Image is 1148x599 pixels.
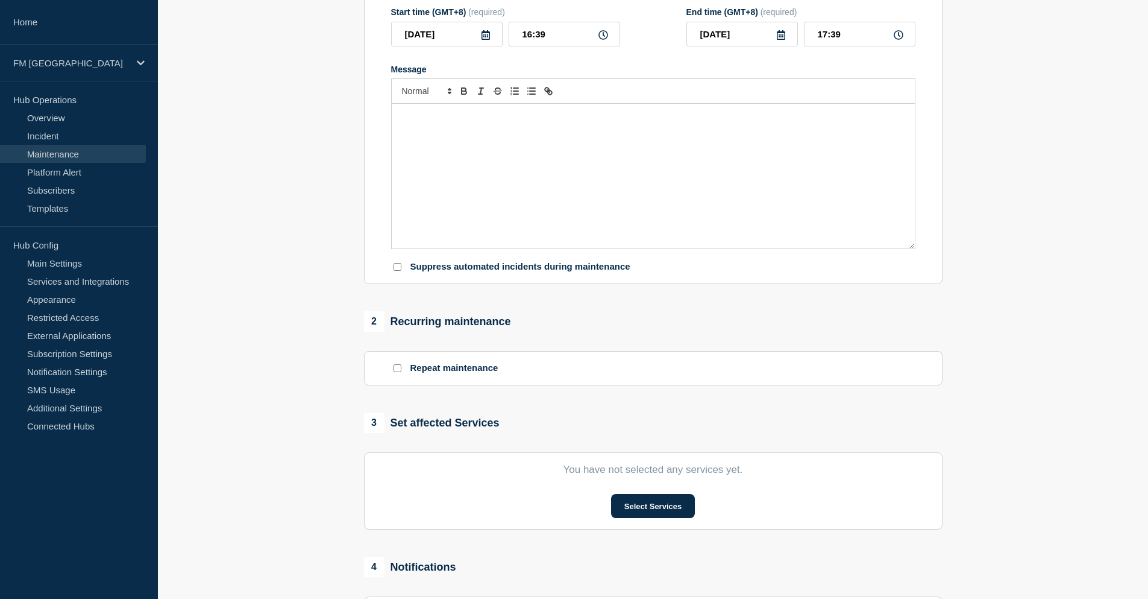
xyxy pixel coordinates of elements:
div: Notifications [364,557,456,577]
button: Toggle ordered list [506,84,523,98]
input: HH:MM [509,22,620,46]
div: Message [392,104,915,249]
p: Repeat maintenance [410,363,498,374]
p: Suppress automated incidents during maintenance [410,261,630,273]
button: Toggle italic text [472,84,489,98]
input: YYYY-MM-DD [391,22,503,46]
div: End time (GMT+8) [686,7,915,17]
p: You have not selected any services yet. [391,464,915,476]
input: Suppress automated incidents during maintenance [394,263,401,271]
div: Recurring maintenance [364,311,511,332]
button: Toggle bulleted list [523,84,540,98]
div: Set affected Services [364,413,500,433]
input: Repeat maintenance [394,364,401,372]
button: Toggle link [540,84,557,98]
div: Message [391,65,915,74]
button: Select Services [611,494,695,518]
span: (required) [761,7,797,17]
button: Toggle strikethrough text [489,84,506,98]
input: YYYY-MM-DD [686,22,798,46]
span: 4 [364,557,384,577]
span: 3 [364,413,384,433]
input: HH:MM [804,22,915,46]
div: Start time (GMT+8) [391,7,620,17]
span: Font size [397,84,456,98]
button: Toggle bold text [456,84,472,98]
p: FM [GEOGRAPHIC_DATA] [13,58,129,68]
span: (required) [468,7,505,17]
span: 2 [364,311,384,332]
